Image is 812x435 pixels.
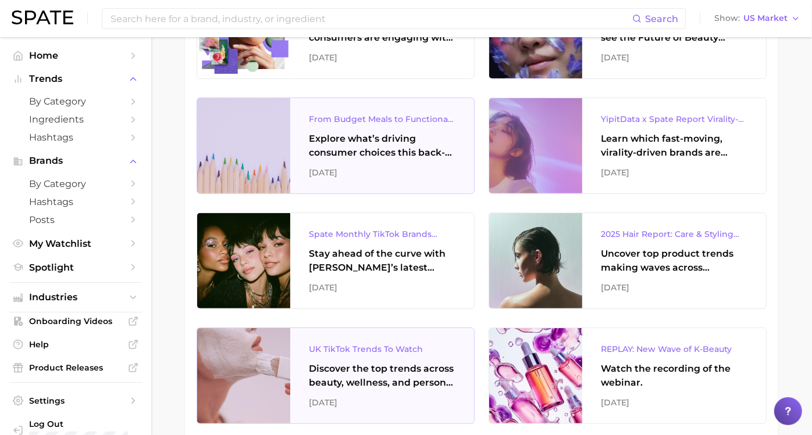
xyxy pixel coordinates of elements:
a: REPLAY: New Wave of K-BeautyWatch the recording of the webinar.[DATE] [489,328,767,424]
div: [DATE] [309,396,455,409]
a: Hashtags [9,193,142,211]
span: Product Releases [29,362,122,373]
span: by Category [29,178,122,189]
span: Brands [29,156,122,166]
div: UK TikTok Trends To Watch [309,342,455,356]
div: Uncover top product trends making waves across platforms — along with key insights into benefits,... [601,247,747,275]
a: YipitData x Spate Report Virality-Driven Brands Are Taking a Slice of the Beauty PieLearn which f... [489,98,767,194]
span: Show [714,15,740,21]
a: Onboarding Videos [9,312,142,330]
div: Learn which fast-moving, virality-driven brands are leading the pack, the risks of viral growth, ... [601,132,747,160]
span: Trends [29,74,122,84]
span: Ingredients [29,114,122,125]
button: ShowUS Market [711,11,803,26]
div: [DATE] [601,166,747,179]
a: My Watchlist [9,235,142,253]
a: From Budget Meals to Functional Snacks: Food & Beverage Trends Shaping Consumer Behavior This Sch... [197,98,475,194]
button: Industries [9,289,142,306]
div: [DATE] [601,396,747,409]
span: by Category [29,96,122,107]
span: Posts [29,214,122,225]
a: Spate Monthly TikTok Brands TrackerStay ahead of the curve with [PERSON_NAME]’s latest monthly tr... [197,213,475,309]
span: Log Out [29,419,133,429]
div: [DATE] [309,281,455,294]
a: by Category [9,175,142,193]
div: [DATE] [601,281,747,294]
a: UK TikTok Trends To WatchDiscover the top trends across beauty, wellness, and personal care on Ti... [197,328,475,424]
a: Hashtags [9,128,142,146]
div: [DATE] [309,166,455,179]
span: Search [645,13,678,24]
a: Help [9,336,142,353]
a: by Category [9,92,142,110]
div: YipitData x Spate Report Virality-Driven Brands Are Taking a Slice of the Beauty Pie [601,112,747,126]
a: Posts [9,211,142,229]
div: Watch the recording of the webinar. [601,362,747,390]
div: REPLAY: New Wave of K-Beauty [601,342,747,356]
span: Help [29,339,122,350]
span: Settings [29,396,122,406]
button: Brands [9,152,142,170]
span: Hashtags [29,132,122,143]
span: Spotlight [29,262,122,273]
span: My Watchlist [29,238,122,249]
a: 2025 Hair Report: Care & Styling ProductsUncover top product trends making waves across platforms... [489,213,767,309]
div: [DATE] [309,51,455,64]
div: Discover the top trends across beauty, wellness, and personal care on TikTok [GEOGRAPHIC_DATA]. [309,362,455,390]
a: Spotlight [9,258,142,276]
span: US Market [743,15,788,21]
a: Ingredients [9,110,142,128]
div: Spate Monthly TikTok Brands Tracker [309,227,455,241]
input: Search here for a brand, industry, or ingredient [109,9,632,28]
img: SPATE [12,10,73,24]
span: Onboarding Videos [29,316,122,326]
div: [DATE] [601,51,747,64]
span: Industries [29,292,122,303]
button: Trends [9,70,142,88]
a: Product Releases [9,359,142,376]
div: From Budget Meals to Functional Snacks: Food & Beverage Trends Shaping Consumer Behavior This Sch... [309,112,455,126]
div: Explore what’s driving consumer choices this back-to-school season From budget-friendly meals to ... [309,132,455,160]
span: Home [29,50,122,61]
div: Stay ahead of the curve with [PERSON_NAME]’s latest monthly tracker, spotlighting the fastest-gro... [309,247,455,275]
a: Settings [9,392,142,409]
span: Hashtags [29,196,122,207]
a: Home [9,46,142,64]
div: 2025 Hair Report: Care & Styling Products [601,227,747,241]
